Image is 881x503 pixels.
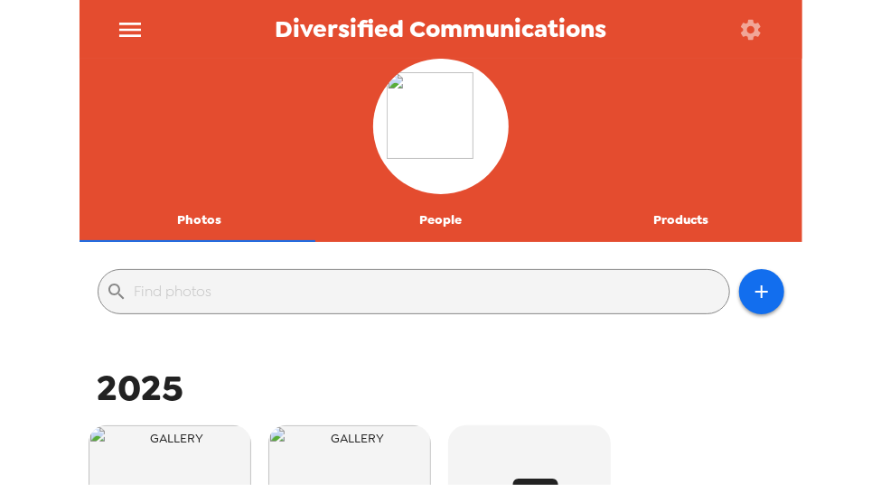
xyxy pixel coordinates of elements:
[320,199,561,242] button: People
[561,199,802,242] button: Products
[275,17,606,42] span: Diversified Communications
[80,199,321,242] button: Photos
[135,277,722,306] input: Find photos
[98,364,184,412] span: 2025
[387,72,495,181] img: org logo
